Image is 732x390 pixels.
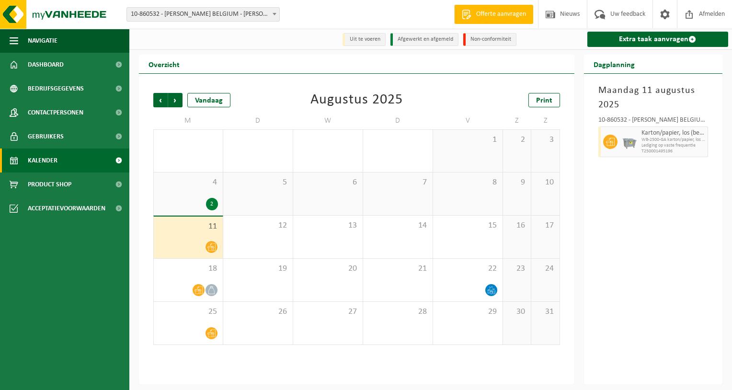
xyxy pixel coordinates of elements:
span: 18 [159,264,218,274]
span: 2 [508,135,526,145]
li: Non-conformiteit [463,33,516,46]
span: Karton/papier, los (bedrijven) [641,129,706,137]
span: 10-860532 - DIEBOLD BELGIUM - ZIEGLER - AALST [127,8,279,21]
span: 30 [298,135,358,145]
span: Gebruikers [28,125,64,149]
span: 28 [368,307,428,317]
span: Vorige [153,93,168,107]
span: Offerte aanvragen [474,10,528,19]
span: 6 [298,177,358,188]
div: Augustus 2025 [310,93,403,107]
span: 15 [438,220,498,231]
span: 5 [228,177,288,188]
span: 7 [368,177,428,188]
span: 22 [438,264,498,274]
h2: Overzicht [139,55,189,73]
div: 10-860532 - [PERSON_NAME] BELGIUM - [PERSON_NAME] - [GEOGRAPHIC_DATA] [598,117,709,126]
span: 4 [159,177,218,188]
span: Print [536,97,552,104]
li: Afgewerkt en afgemeld [390,33,458,46]
div: Vandaag [187,93,230,107]
span: WB-2500-GA karton/papier, los (bedrijven) [641,137,706,143]
span: 28 [159,135,218,145]
span: Volgende [168,93,183,107]
span: 10 [536,177,554,188]
span: 12 [228,220,288,231]
span: 14 [368,220,428,231]
span: 3 [536,135,554,145]
span: 13 [298,220,358,231]
span: Bedrijfsgegevens [28,77,84,101]
td: W [293,112,363,129]
span: 8 [438,177,498,188]
span: 17 [536,220,554,231]
span: 24 [536,264,554,274]
span: Acceptatievoorwaarden [28,196,105,220]
span: 20 [298,264,358,274]
span: 10-860532 - DIEBOLD BELGIUM - ZIEGLER - AALST [126,7,280,22]
li: Uit te voeren [343,33,386,46]
span: Dashboard [28,53,64,77]
img: WB-2500-GAL-GY-01 [622,135,637,149]
span: 16 [508,220,526,231]
span: T250001495196 [641,149,706,154]
span: Product Shop [28,172,71,196]
span: 31 [536,307,554,317]
span: 29 [228,135,288,145]
span: 27 [298,307,358,317]
span: 29 [438,307,498,317]
span: 26 [228,307,288,317]
a: Offerte aanvragen [454,5,533,24]
span: 9 [508,177,526,188]
h3: Maandag 11 augustus 2025 [598,83,709,112]
td: D [223,112,293,129]
td: M [153,112,223,129]
span: Contactpersonen [28,101,83,125]
span: 21 [368,264,428,274]
div: 2 [206,198,218,210]
span: 31 [368,135,428,145]
td: Z [503,112,531,129]
span: 25 [159,307,218,317]
td: V [433,112,503,129]
span: 11 [159,221,218,232]
h2: Dagplanning [584,55,644,73]
span: Lediging op vaste frequentie [641,143,706,149]
span: 19 [228,264,288,274]
span: 1 [438,135,498,145]
span: Navigatie [28,29,57,53]
a: Extra taak aanvragen [587,32,729,47]
span: 23 [508,264,526,274]
a: Print [528,93,560,107]
span: 30 [508,307,526,317]
span: Kalender [28,149,57,172]
td: Z [531,112,560,129]
td: D [363,112,433,129]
